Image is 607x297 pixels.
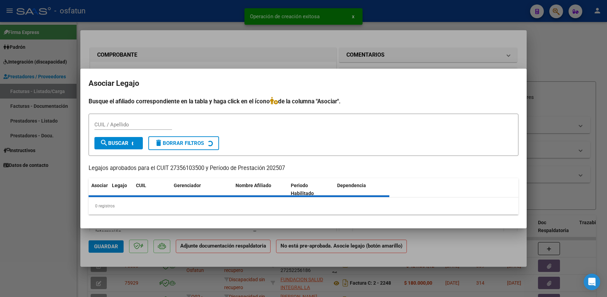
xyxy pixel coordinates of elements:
datatable-header-cell: Nombre Afiliado [233,178,288,201]
p: Legajos aprobados para el CUIT 27356103500 y Período de Prestación 202507 [89,164,518,173]
datatable-header-cell: Gerenciador [171,178,233,201]
h4: Busque el afiliado correspondiente en la tabla y haga click en el ícono de la columna "Asociar". [89,97,518,106]
button: Borrar Filtros [148,136,219,150]
span: Legajo [112,183,127,188]
mat-icon: search [100,139,108,147]
span: Dependencia [337,183,366,188]
button: Buscar [94,137,143,149]
h2: Asociar Legajo [89,77,518,90]
span: Borrar Filtros [154,140,204,146]
span: Gerenciador [174,183,201,188]
span: Nombre Afiliado [236,183,271,188]
span: Asociar [91,183,108,188]
datatable-header-cell: Asociar [89,178,109,201]
mat-icon: delete [154,139,163,147]
datatable-header-cell: Dependencia [334,178,390,201]
datatable-header-cell: CUIL [133,178,171,201]
span: Periodo Habilitado [291,183,314,196]
span: Buscar [100,140,128,146]
datatable-header-cell: Legajo [109,178,133,201]
div: Open Intercom Messenger [584,274,600,290]
datatable-header-cell: Periodo Habilitado [288,178,334,201]
span: CUIL [136,183,146,188]
div: 0 registros [89,197,518,215]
